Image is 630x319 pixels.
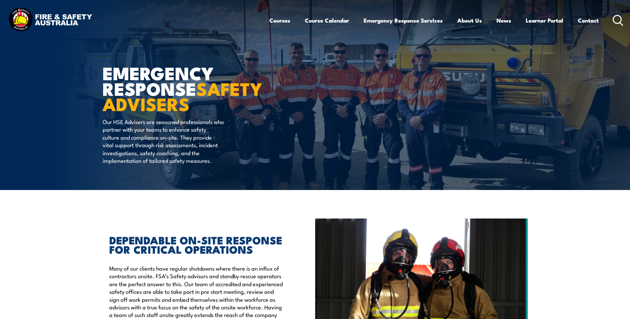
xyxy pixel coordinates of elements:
a: Courses [269,12,290,29]
a: Contact [578,12,599,29]
a: About Us [457,12,482,29]
a: Learner Portal [526,12,563,29]
a: Course Calendar [305,12,349,29]
a: News [496,12,511,29]
a: Emergency Response Services [364,12,443,29]
h2: DEPENDABLE ON-SITE RESPONSE FOR CRITICAL OPERATIONS [109,235,285,254]
p: Our HSE Advisers are seasoned professionals who partner with your teams to enhance safety culture... [103,118,224,164]
h1: EMERGENCY RESPONSE [103,65,267,111]
strong: SAFETY ADVISERS [103,74,262,117]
